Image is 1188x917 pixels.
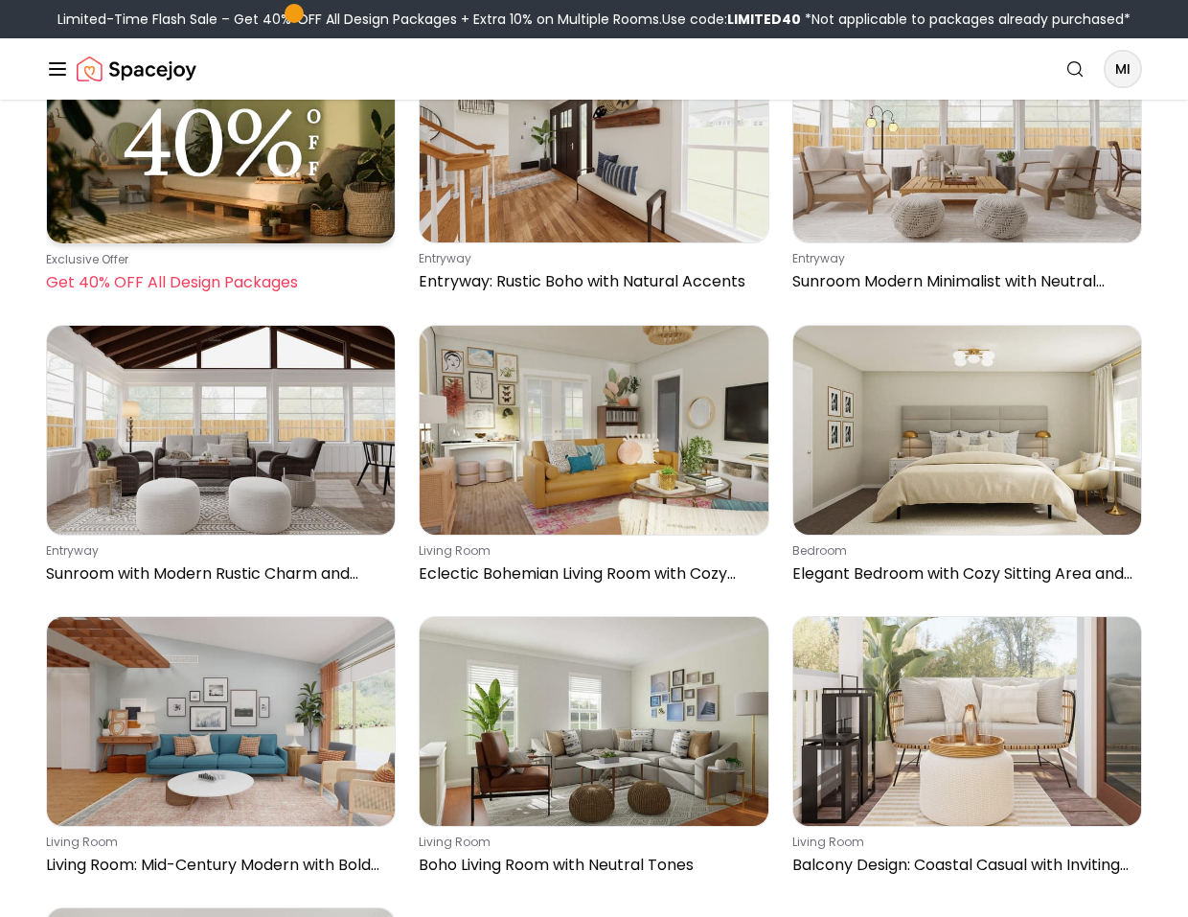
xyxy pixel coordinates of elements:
[662,10,801,29] span: Use code:
[46,252,388,267] p: Exclusive Offer
[1104,50,1142,88] button: MI
[57,10,1131,29] div: Limited-Time Flash Sale – Get 40% OFF All Design Packages + Extra 10% on Multiple Rooms.
[793,326,1141,535] img: Elegant Bedroom with Cozy Sitting Area and Gallery Wall
[419,251,761,266] p: entryway
[792,562,1134,585] p: Elegant Bedroom with Cozy Sitting Area and Gallery Wall
[419,270,761,293] p: Entryway: Rustic Boho with Natural Accents
[419,543,761,559] p: living room
[420,326,767,535] img: Eclectic Bohemian Living Room with Cozy Seating
[792,835,1134,850] p: living room
[46,562,388,585] p: Sunroom with Modern Rustic Charm and Cozy Seating
[46,38,1142,100] nav: Global
[792,616,1142,884] a: Balcony Design: Coastal Casual with Inviting Seatingliving roomBalcony Design: Coastal Casual wit...
[47,34,395,243] img: Get 40% OFF All Design Packages
[420,34,767,242] img: Entryway: Rustic Boho with Natural Accents
[727,10,801,29] b: LIMITED40
[419,33,768,302] a: Entryway: Rustic Boho with Natural AccentsentrywayEntryway: Rustic Boho with Natural Accents
[792,325,1142,593] a: Elegant Bedroom with Cozy Sitting Area and Gallery WallbedroomElegant Bedroom with Cozy Sitting A...
[1106,52,1140,86] span: MI
[420,617,767,826] img: Boho Living Room with Neutral Tones
[792,33,1142,302] a: Sunroom Modern Minimalist with Neutral TonesentrywaySunroom Modern Minimalist with Neutral Tones
[46,325,396,593] a: Sunroom with Modern Rustic Charm and Cozy SeatingentrywaySunroom with Modern Rustic Charm and Coz...
[792,854,1134,877] p: Balcony Design: Coastal Casual with Inviting Seating
[419,562,761,585] p: Eclectic Bohemian Living Room with Cozy Seating
[46,543,388,559] p: entryway
[793,34,1141,242] img: Sunroom Modern Minimalist with Neutral Tones
[46,835,388,850] p: living room
[46,616,396,884] a: Living Room: Mid-Century Modern with Bold Rugliving roomLiving Room: Mid-Century Modern with Bold...
[46,33,396,302] a: Get 40% OFF All Design PackagesExclusive OfferGet 40% OFF All Design Packages
[419,325,768,593] a: Eclectic Bohemian Living Room with Cozy Seatingliving roomEclectic Bohemian Living Room with Cozy...
[419,854,761,877] p: Boho Living Room with Neutral Tones
[792,543,1134,559] p: bedroom
[792,251,1134,266] p: entryway
[801,10,1131,29] span: *Not applicable to packages already purchased*
[47,326,395,535] img: Sunroom with Modern Rustic Charm and Cozy Seating
[419,835,761,850] p: living room
[46,854,388,877] p: Living Room: Mid-Century Modern with Bold Rug
[792,270,1134,293] p: Sunroom Modern Minimalist with Neutral Tones
[47,617,395,826] img: Living Room: Mid-Century Modern with Bold Rug
[419,616,768,884] a: Boho Living Room with Neutral Tonesliving roomBoho Living Room with Neutral Tones
[793,617,1141,826] img: Balcony Design: Coastal Casual with Inviting Seating
[77,50,196,88] a: Spacejoy
[46,271,388,294] p: Get 40% OFF All Design Packages
[77,50,196,88] img: Spacejoy Logo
